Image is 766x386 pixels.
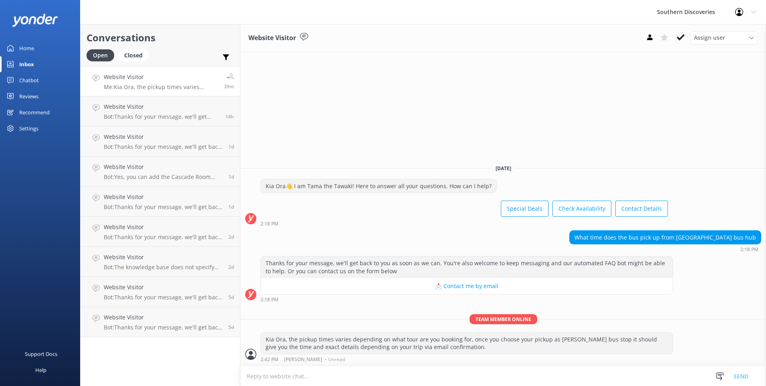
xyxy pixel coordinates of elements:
div: Reviews [19,88,38,104]
span: Team member online [470,314,537,324]
strong: 2:18 PM [260,221,278,226]
p: Bot: Yes, you can add the Cascade Room upgrade when booking your Fly Cruise Fly package. If you’v... [104,173,222,181]
a: Website VisitorBot:Thanks for your message, we'll get back to you as soon as we can. You're also ... [81,307,240,337]
h4: Website Visitor [104,163,222,171]
p: Bot: Thanks for your message, we'll get back to you as soon as we can. You're also welcome to kee... [104,143,222,150]
strong: 2:42 PM [260,357,278,362]
div: Inbox [19,56,34,72]
span: Aug 22 2025 02:42pm (UTC +12:00) Pacific/Auckland [224,83,234,90]
strong: 2:18 PM [260,297,278,302]
h4: Website Visitor [104,223,222,232]
div: Recommend [19,104,50,120]
div: Settings [19,120,38,136]
p: Bot: Thanks for your message, we'll get back to you as soon as we can. You're also welcome to kee... [104,113,219,120]
div: What time does the bus pick up from [GEOGRAPHIC_DATA] bus hub [570,231,761,244]
span: Aug 17 2025 12:26am (UTC +12:00) Pacific/Auckland [228,324,234,331]
p: Me: Kia Ora, the pickup times varies depending on what tour are you booking for, once you choose ... [104,83,218,91]
div: Aug 22 2025 02:42pm (UTC +12:00) Pacific/Auckland [260,356,673,362]
span: [PERSON_NAME] [284,357,322,362]
h4: Website Visitor [104,132,222,141]
button: Contact Details [615,201,668,217]
div: Help [35,362,46,378]
p: Bot: Thanks for your message, we'll get back to you as soon as we can. You're also welcome to kee... [104,324,222,331]
span: Aug 19 2025 07:19pm (UTC +12:00) Pacific/Auckland [228,234,234,240]
div: Closed [118,49,149,61]
span: [DATE] [491,165,516,172]
a: Closed [118,51,153,59]
a: Open [87,51,118,59]
button: Check Availability [552,201,611,217]
button: 📩 Contact me by email [261,278,673,294]
h4: Website Visitor [104,73,218,81]
a: Website VisitorBot:Thanks for your message, we'll get back to you as soon as we can. You're also ... [81,187,240,217]
h2: Conversations [87,30,234,45]
span: • Unread [325,357,345,362]
span: Aug 20 2025 09:09pm (UTC +12:00) Pacific/Auckland [228,173,234,180]
h3: Website Visitor [248,33,296,43]
div: Kia Ora👋 I am Tama the Tawaki! Here to answer all your questions. How can I help? [261,179,496,193]
div: Assign User [690,31,758,44]
span: Aug 22 2025 12:34am (UTC +12:00) Pacific/Auckland [225,113,234,120]
a: Website VisitorBot:Thanks for your message, we'll get back to you as soon as we can. You're also ... [81,96,240,126]
h4: Website Visitor [104,313,222,322]
span: Aug 17 2025 01:14am (UTC +12:00) Pacific/Auckland [228,294,234,301]
div: Open [87,49,114,61]
h4: Website Visitor [104,283,222,292]
span: Aug 19 2025 05:39pm (UTC +12:00) Pacific/Auckland [228,264,234,270]
button: Special Deals [501,201,548,217]
div: Thanks for your message, we'll get back to you as soon as we can. You're also welcome to keep mes... [261,256,673,278]
p: Bot: Thanks for your message, we'll get back to you as soon as we can. You're also welcome to kee... [104,294,222,301]
div: Support Docs [25,346,57,362]
a: Website VisitorMe:Kia Ora, the pickup times varies depending on what tour are you booking for, on... [81,66,240,96]
span: Aug 20 2025 05:37pm (UTC +12:00) Pacific/Auckland [228,203,234,210]
p: Bot: Thanks for your message, we'll get back to you as soon as we can. You're also welcome to kee... [104,203,222,211]
a: Website VisitorBot:Thanks for your message, we'll get back to you as soon as we can. You're also ... [81,277,240,307]
span: Assign user [694,33,725,42]
div: Chatbot [19,72,39,88]
a: Website VisitorBot:Thanks for your message, we'll get back to you as soon as we can. You're also ... [81,217,240,247]
h4: Website Visitor [104,253,222,262]
a: Website VisitorBot:Thanks for your message, we'll get back to you as soon as we can. You're also ... [81,126,240,156]
p: Bot: Thanks for your message, we'll get back to you as soon as we can. You're also welcome to kee... [104,234,222,241]
h4: Website Visitor [104,102,219,111]
div: Home [19,40,34,56]
a: Website VisitorBot:Yes, you can add the Cascade Room upgrade when booking your Fly Cruise Fly pac... [81,156,240,187]
a: Website VisitorBot:The knowledge base does not specify the exact differences between the Glenorch... [81,247,240,277]
h4: Website Visitor [104,193,222,201]
p: Bot: The knowledge base does not specify the exact differences between the Glenorchy Air and Air ... [104,264,222,271]
div: Aug 22 2025 02:18pm (UTC +12:00) Pacific/Auckland [260,297,673,302]
div: Kia Ora, the pickup times varies depending on what tour are you booking for, once you choose your... [261,333,673,354]
div: Aug 22 2025 02:18pm (UTC +12:00) Pacific/Auckland [569,246,761,252]
div: Aug 22 2025 02:18pm (UTC +12:00) Pacific/Auckland [260,221,668,226]
span: Aug 20 2025 11:53pm (UTC +12:00) Pacific/Auckland [228,143,234,150]
img: yonder-white-logo.png [12,14,58,27]
strong: 2:18 PM [740,247,758,252]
